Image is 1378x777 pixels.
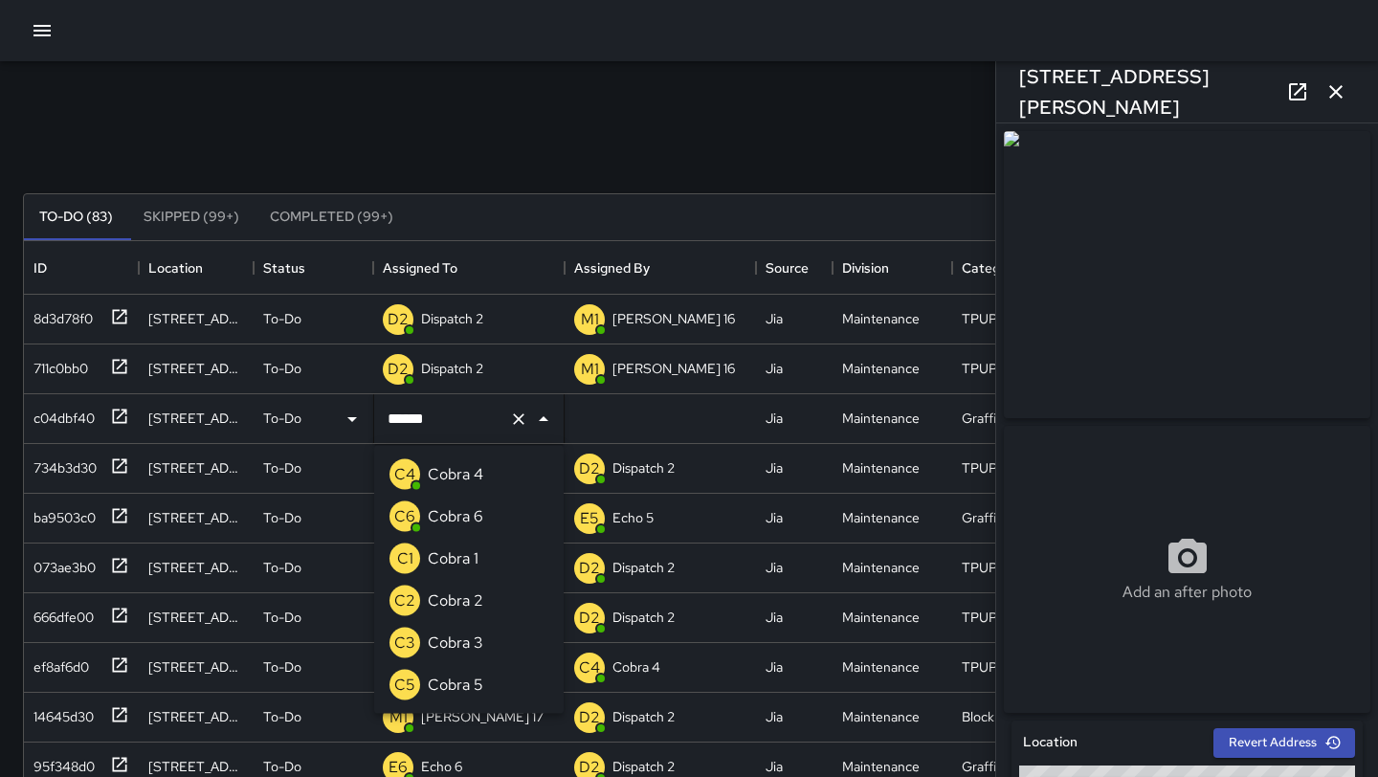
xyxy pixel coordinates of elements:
[24,241,139,295] div: ID
[263,241,305,295] div: Status
[581,358,599,381] p: M1
[612,309,735,328] p: [PERSON_NAME] 16
[766,707,783,726] div: Jia
[26,351,88,378] div: 711c0bb0
[766,409,783,428] div: Jia
[421,757,462,776] p: Echo 6
[766,608,783,627] div: Jia
[574,241,650,295] div: Assigned By
[148,458,244,477] div: 2295 Broadway
[263,657,301,677] p: To-Do
[842,757,920,776] div: Maintenance
[962,458,1062,477] div: TPUP Service Requested
[148,241,203,295] div: Location
[255,194,409,240] button: Completed (99+)
[26,650,89,677] div: ef8af6d0
[612,359,735,378] p: [PERSON_NAME] 16
[148,409,244,428] div: 2428 Webster Street
[962,657,1062,677] div: TPUP Service Requested
[24,194,128,240] button: To-Do (83)
[962,707,1062,726] div: Block Face Detailed
[263,409,301,428] p: To-Do
[579,607,600,630] p: D2
[254,241,373,295] div: Status
[612,608,675,627] p: Dispatch 2
[962,757,1062,776] div: Graffiti Abated Large
[263,608,301,627] p: To-Do
[612,458,675,477] p: Dispatch 2
[581,308,599,331] p: M1
[148,508,244,527] div: 2428 Webster Street
[26,550,96,577] div: 073ae3b0
[842,657,920,677] div: Maintenance
[394,589,415,612] p: C2
[421,707,544,726] p: [PERSON_NAME] 17
[842,241,889,295] div: Division
[766,458,783,477] div: Jia
[766,359,783,378] div: Jia
[148,757,244,776] div: 2509 Broadway
[842,309,920,328] div: Maintenance
[26,749,95,776] div: 95f348d0
[833,241,952,295] div: Division
[428,463,483,486] p: Cobra 4
[579,656,600,679] p: C4
[612,757,675,776] p: Dispatch 2
[612,508,654,527] p: Echo 5
[428,589,483,612] p: Cobra 2
[148,359,244,378] div: 824 Franklin Street
[26,699,94,726] div: 14645d30
[565,241,756,295] div: Assigned By
[842,608,920,627] div: Maintenance
[394,632,415,655] p: C3
[579,457,600,480] p: D2
[128,194,255,240] button: Skipped (99+)
[842,359,920,378] div: Maintenance
[263,558,301,577] p: To-Do
[394,505,415,528] p: C6
[842,458,920,477] div: Maintenance
[394,463,415,486] p: C4
[428,674,483,697] p: Cobra 5
[962,309,1062,328] div: TPUP Service Requested
[139,241,254,295] div: Location
[26,401,95,428] div: c04dbf40
[263,309,301,328] p: To-Do
[26,301,93,328] div: 8d3d78f0
[530,406,557,433] button: Close
[428,632,483,655] p: Cobra 3
[579,706,600,729] p: D2
[148,558,244,577] div: 801 Broadway
[612,707,675,726] p: Dispatch 2
[263,508,301,527] p: To-Do
[397,547,413,570] p: C1
[148,707,244,726] div: 468 19th Street
[373,241,565,295] div: Assigned To
[756,241,833,295] div: Source
[263,359,301,378] p: To-Do
[26,451,97,477] div: 734b3d30
[148,657,244,677] div: 827 Broadway
[26,600,94,627] div: 666dfe00
[388,358,409,381] p: D2
[766,757,783,776] div: Jia
[383,241,457,295] div: Assigned To
[505,406,532,433] button: Clear
[962,241,1019,295] div: Category
[579,557,600,580] p: D2
[263,707,301,726] p: To-Do
[389,706,408,729] p: M1
[842,558,920,577] div: Maintenance
[766,241,809,295] div: Source
[263,458,301,477] p: To-Do
[428,547,478,570] p: Cobra 1
[962,608,1062,627] div: TPUP Service Requested
[428,505,483,528] p: Cobra 6
[421,359,483,378] p: Dispatch 2
[394,674,415,697] p: C5
[580,507,599,530] p: E5
[766,657,783,677] div: Jia
[148,608,244,627] div: 2350 Harrison Street
[148,309,244,328] div: 405 9th Street
[842,707,920,726] div: Maintenance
